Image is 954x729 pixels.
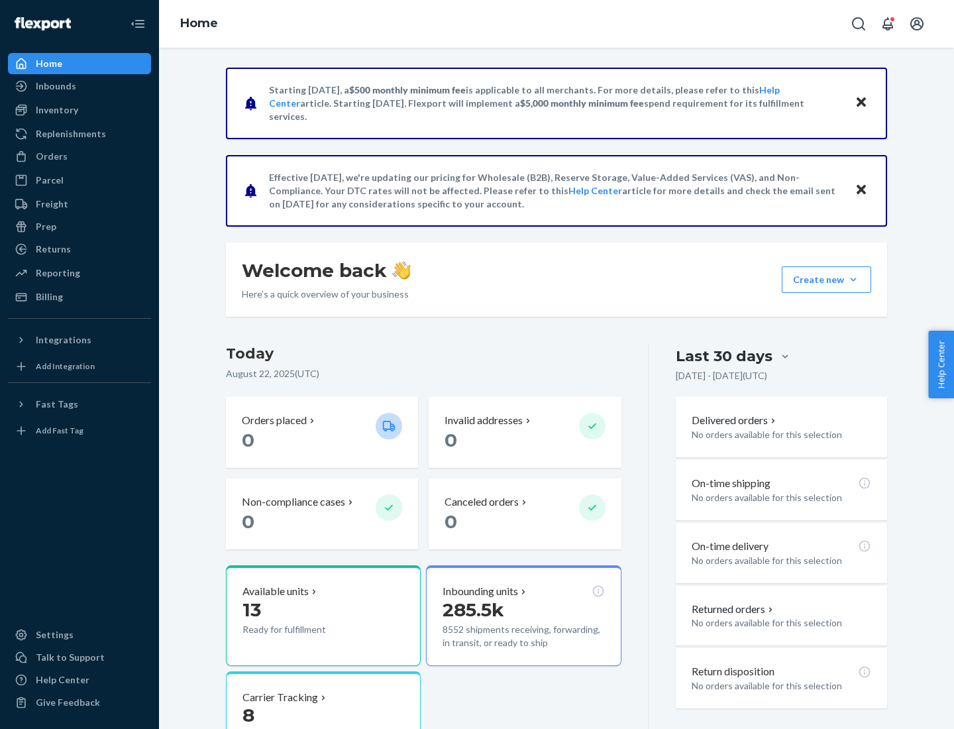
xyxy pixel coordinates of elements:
[8,356,151,377] a: Add Integration
[8,329,151,351] button: Integrations
[242,623,365,636] p: Ready for fulfillment
[8,53,151,74] a: Home
[8,624,151,645] a: Settings
[125,11,151,37] button: Close Navigation
[928,331,954,398] button: Help Center
[429,478,621,549] button: Canceled orders 0
[692,491,871,504] p: No orders available for this selection
[782,266,871,293] button: Create new
[36,333,91,347] div: Integrations
[269,84,842,123] p: Starting [DATE], a is applicable to all merchants. For more details, please refer to this article...
[8,194,151,215] a: Freight
[36,220,56,233] div: Prep
[8,262,151,284] a: Reporting
[8,692,151,713] button: Give Feedback
[392,261,411,280] img: hand-wave emoji
[426,565,621,666] button: Inbounding units285.5k8552 shipments receiving, forwarding, in transit, or ready to ship
[242,258,411,282] h1: Welcome back
[36,673,89,687] div: Help Center
[226,397,418,468] button: Orders placed 0
[853,93,870,113] button: Close
[845,11,872,37] button: Open Search Box
[36,361,95,372] div: Add Integration
[36,197,68,211] div: Freight
[853,181,870,200] button: Close
[445,429,457,451] span: 0
[445,413,523,428] p: Invalid addresses
[36,150,68,163] div: Orders
[692,554,871,567] p: No orders available for this selection
[8,123,151,144] a: Replenishments
[520,97,644,109] span: $5,000 monthly minimum fee
[242,413,307,428] p: Orders placed
[242,584,309,599] p: Available units
[443,623,604,649] p: 8552 shipments receiving, forwarding, in transit, or ready to ship
[36,174,64,187] div: Parcel
[692,616,871,630] p: No orders available for this selection
[180,16,218,30] a: Home
[36,80,76,93] div: Inbounds
[8,420,151,441] a: Add Fast Tag
[36,398,78,411] div: Fast Tags
[36,243,71,256] div: Returns
[692,476,770,491] p: On-time shipping
[568,185,622,196] a: Help Center
[443,584,518,599] p: Inbounding units
[8,669,151,691] a: Help Center
[242,494,345,510] p: Non-compliance cases
[8,286,151,308] a: Billing
[692,428,871,441] p: No orders available for this selection
[8,216,151,237] a: Prep
[36,290,63,304] div: Billing
[349,84,466,95] span: $500 monthly minimum fee
[445,494,519,510] p: Canceled orders
[36,696,100,709] div: Give Feedback
[226,478,418,549] button: Non-compliance cases 0
[242,288,411,301] p: Here’s a quick overview of your business
[692,602,776,617] button: Returned orders
[904,11,930,37] button: Open account menu
[36,57,62,70] div: Home
[692,539,768,554] p: On-time delivery
[242,510,254,533] span: 0
[443,598,504,621] span: 285.5k
[170,5,229,43] ol: breadcrumbs
[8,146,151,167] a: Orders
[429,397,621,468] button: Invalid addresses 0
[36,425,83,436] div: Add Fast Tag
[242,704,254,726] span: 8
[8,76,151,97] a: Inbounds
[36,127,106,140] div: Replenishments
[692,664,774,679] p: Return disposition
[36,651,105,664] div: Talk to Support
[269,171,842,211] p: Effective [DATE], we're updating our pricing for Wholesale (B2B), Reserve Storage, Value-Added Se...
[8,170,151,191] a: Parcel
[676,369,767,382] p: [DATE] - [DATE] ( UTC )
[8,99,151,121] a: Inventory
[36,266,80,280] div: Reporting
[8,394,151,415] button: Fast Tags
[8,239,151,260] a: Returns
[676,346,772,366] div: Last 30 days
[226,565,421,666] button: Available units13Ready for fulfillment
[242,429,254,451] span: 0
[15,17,71,30] img: Flexport logo
[242,598,261,621] span: 13
[242,690,318,705] p: Carrier Tracking
[36,103,78,117] div: Inventory
[692,679,871,693] p: No orders available for this selection
[226,343,621,364] h3: Today
[36,628,74,642] div: Settings
[692,413,778,428] button: Delivered orders
[874,11,901,37] button: Open notifications
[226,367,621,380] p: August 22, 2025 ( UTC )
[8,647,151,668] a: Talk to Support
[445,510,457,533] span: 0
